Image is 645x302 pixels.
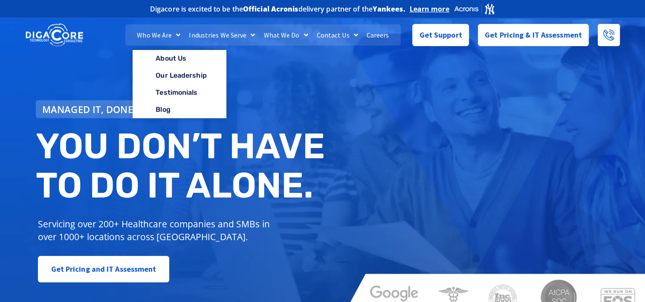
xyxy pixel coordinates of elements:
ul: Who We Are [133,50,226,119]
span: Get Support [419,26,462,44]
a: Get Pricing and IT Assessment [38,256,170,282]
nav: Menu [125,24,401,46]
span: Get Pricing and IT Assessment [51,261,156,278]
a: Industries We Serve [185,24,259,46]
a: About Us [133,50,226,67]
a: Who We Are [133,24,185,46]
a: Our Leadership [133,67,226,84]
a: Get Support [412,24,469,46]
a: Get Pricing & IT Assessment [478,24,589,46]
span: Managed IT, done better. [42,105,172,114]
img: DigaCore Technology Consulting [26,23,83,48]
h2: You don’t have to do IT alone. [36,127,329,205]
span: Get Pricing & IT Assessment [485,26,582,44]
a: Contact Us [312,24,362,46]
h2: Digacore is excited to be the delivery partner of the [150,6,405,12]
img: Acronis [454,3,495,15]
a: Blog [133,101,226,118]
b: Official Acronis [243,4,298,14]
a: Careers [362,24,393,46]
a: Learn more [410,5,449,13]
a: Managed IT, done better. [36,100,178,118]
a: What We Do [259,24,312,46]
p: Servicing over 200+ Healthcare companies and SMBs in over 1000+ locations across [GEOGRAPHIC_DATA]. [38,218,276,243]
a: Testimonials [133,84,226,101]
b: Yankees. [373,4,405,14]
